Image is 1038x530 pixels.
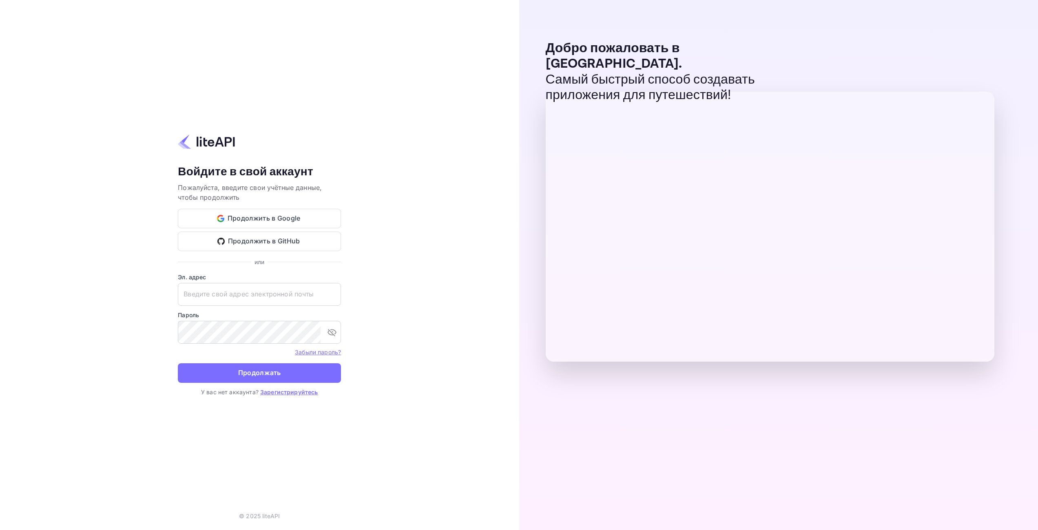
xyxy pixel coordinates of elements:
ya-tr-span: Самый быстрый способ создавать приложения для путешествий! [546,71,755,104]
ya-tr-span: Добро пожаловать в [GEOGRAPHIC_DATA]. [546,40,682,72]
ya-tr-span: Эл. адрес [178,274,206,280]
img: Предварительный просмотр панели управления liteAPI [546,92,994,362]
input: Введите свой адрес электронной почты [178,283,341,306]
ya-tr-span: Продолжать [238,367,281,378]
button: Продолжать [178,363,341,383]
button: переключить видимость пароля [324,324,340,340]
ya-tr-span: © 2025 liteAPI [239,512,280,519]
ya-tr-span: Пожалуйста, введите свои учётные данные, чтобы продолжить [178,183,322,201]
ya-tr-span: Продолжить в GitHub [228,236,300,247]
a: Забыли пароль? [295,348,341,356]
ya-tr-span: Забыли пароль? [295,349,341,356]
button: Продолжить в Google [178,209,341,228]
ya-tr-span: У вас нет аккаунта? [201,389,259,395]
ya-tr-span: или [255,258,264,265]
a: Зарегистрируйтесь [260,389,318,395]
img: liteapi [178,134,235,150]
ya-tr-span: Пароль [178,311,199,318]
button: Продолжить в GitHub [178,232,341,251]
ya-tr-span: Продолжить в Google [228,213,301,224]
ya-tr-span: Войдите в свой аккаунт [178,164,313,179]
